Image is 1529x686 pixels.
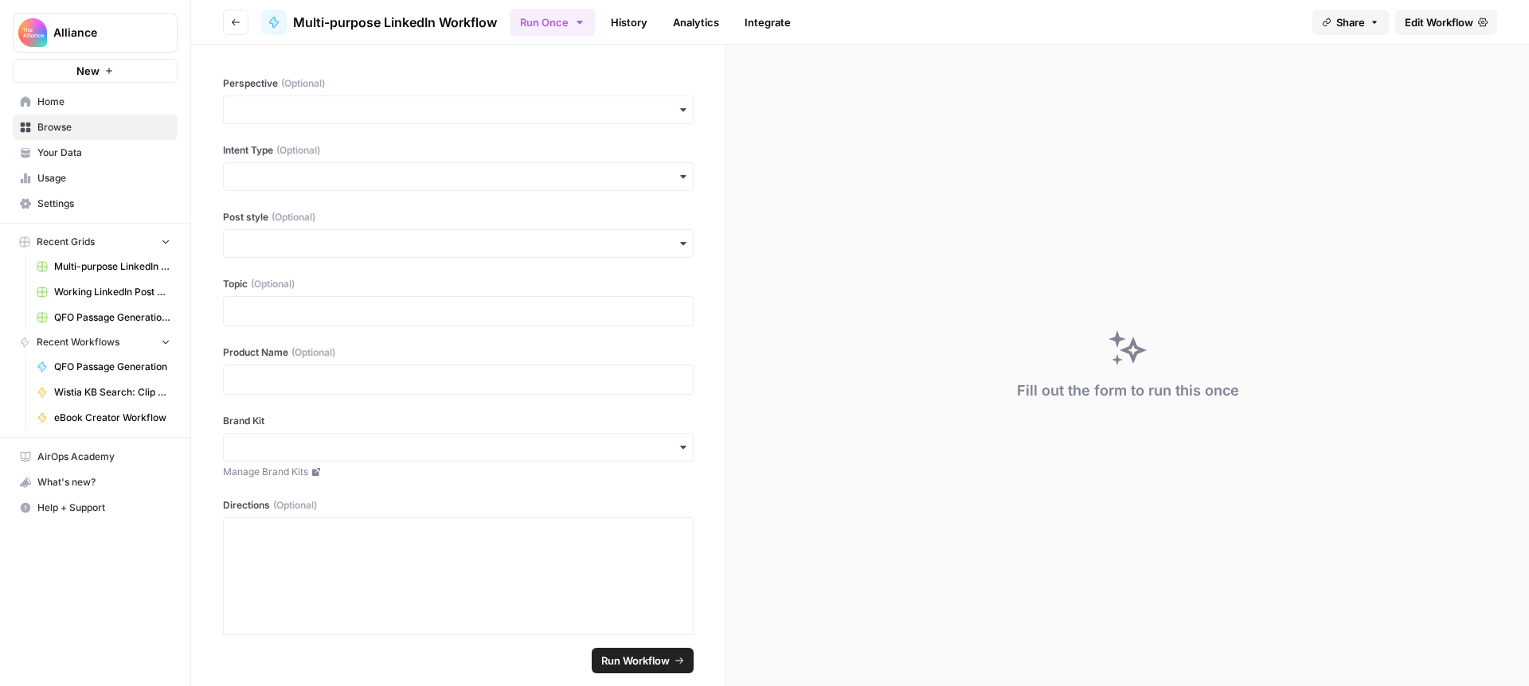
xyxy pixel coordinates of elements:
a: Edit Workflow [1395,10,1497,35]
span: Help + Support [37,501,170,515]
label: Topic [223,277,694,291]
span: AirOps Academy [37,450,170,464]
span: QFO Passage Generation [54,360,170,374]
a: QFO Passage Generation [29,354,178,380]
span: Usage [37,171,170,185]
a: Integrate [735,10,800,35]
div: Fill out the form to run this once [1017,380,1239,402]
img: Alliance Logo [18,18,47,47]
a: Settings [13,191,178,216]
div: What's new? [14,470,177,494]
span: QFO Passage Generation Grid (PMA) [54,310,170,325]
span: Edit Workflow [1405,14,1473,30]
a: Analytics [663,10,729,35]
a: QFO Passage Generation Grid (PMA) [29,305,178,330]
span: Browse [37,120,170,134]
button: Recent Workflows [13,330,178,354]
button: Help + Support [13,495,178,520]
span: (Optional) [272,210,315,224]
button: Workspace: Alliance [13,13,178,53]
a: Your Data [13,140,178,166]
span: Wistia KB Search: Clip & Takeaway Generator [54,385,170,400]
span: Multi-purpose LinkedIn Workflow Grid [54,259,170,274]
a: AirOps Academy [13,444,178,470]
span: eBook Creator Workflow [54,411,170,425]
span: Recent Workflows [37,335,119,349]
span: (Optional) [273,498,317,513]
a: Multi-purpose LinkedIn Workflow Grid [29,254,178,279]
span: (Optional) [291,345,335,360]
a: History [601,10,657,35]
button: What's new? [13,470,178,495]
span: Multi-purpose LinkedIn Workflow [293,13,497,32]
label: Perspective [223,76,694,91]
button: New [13,59,178,83]
span: (Optional) [276,143,320,158]
button: Recent Grids [13,230,178,254]
span: (Optional) [251,277,295,291]
label: Product Name [223,345,694,360]
a: Usage [13,166,178,191]
span: Home [37,95,170,109]
span: Share [1336,14,1365,30]
a: Browse [13,115,178,140]
button: Share [1312,10,1389,35]
a: Home [13,89,178,115]
span: Settings [37,197,170,211]
span: Recent Grids [37,235,95,249]
a: Wistia KB Search: Clip & Takeaway Generator [29,380,178,405]
span: Run Workflow [601,653,670,668]
a: eBook Creator Workflow [29,405,178,431]
button: Run Workflow [592,648,694,673]
a: Multi-purpose LinkedIn Workflow [261,10,497,35]
span: New [76,63,100,79]
label: Intent Type [223,143,694,158]
span: Working LinkedIn Post Grid (PMA) [54,285,170,299]
button: Run Once [510,9,595,36]
label: Directions [223,498,694,513]
span: (Optional) [281,76,325,91]
span: Your Data [37,146,170,160]
span: Alliance [53,25,150,41]
a: Manage Brand Kits [223,465,694,479]
label: Brand Kit [223,414,694,428]
a: Working LinkedIn Post Grid (PMA) [29,279,178,305]
label: Post style [223,210,694,224]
